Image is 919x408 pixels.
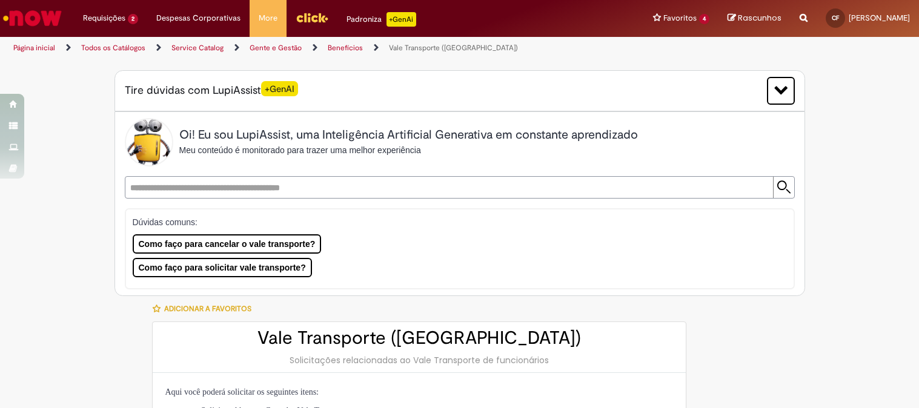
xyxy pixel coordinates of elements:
[165,328,674,348] h2: Vale Transporte ([GEOGRAPHIC_DATA])
[179,145,421,155] span: Meu conteúdo é monitorado para trazer uma melhor experiência
[165,354,674,366] div: Solicitações relacionadas ao Vale Transporte de funcionários
[832,14,839,22] span: CF
[728,13,781,24] a: Rascunhos
[133,258,312,277] button: Como faço para solicitar vale transporte?
[328,43,363,53] a: Benefícios
[261,81,299,96] span: +GenAI
[250,43,302,53] a: Gente e Gestão
[296,8,328,27] img: click_logo_yellow_360x200.png
[1,6,64,30] img: ServiceNow
[83,12,125,24] span: Requisições
[389,43,518,53] a: Vale Transporte ([GEOGRAPHIC_DATA])
[663,12,697,24] span: Favoritos
[128,14,138,24] span: 2
[171,43,224,53] a: Service Catalog
[133,234,322,254] button: Como faço para cancelar o vale transporte?
[164,304,251,314] span: Adicionar a Favoritos
[152,296,258,321] button: Adicionar a Favoritos
[179,128,638,142] h2: Oi! Eu sou LupiAssist, uma Inteligência Artificial Generativa em constante aprendizado
[9,37,603,59] ul: Trilhas de página
[13,43,55,53] a: Página inicial
[133,216,775,228] p: Dúvidas comuns:
[156,12,241,24] span: Despesas Corporativas
[347,12,416,27] div: Padroniza
[165,387,319,396] span: Aqui você poderá solicitar os seguintes itens:
[699,14,709,24] span: 4
[125,83,299,98] span: Tire dúvidas com LupiAssist
[738,12,781,24] span: Rascunhos
[125,118,173,166] img: Lupi
[773,177,794,198] input: Submit
[387,12,416,27] p: +GenAi
[849,13,910,23] span: [PERSON_NAME]
[81,43,145,53] a: Todos os Catálogos
[259,12,277,24] span: More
